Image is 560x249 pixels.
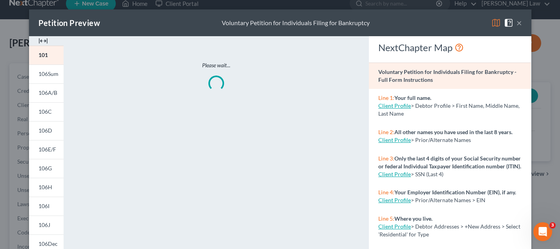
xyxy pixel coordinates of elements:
span: Line 4: [378,189,394,196]
div: NextChapter Map [378,41,522,54]
img: expand-e0f6d898513216a626fdd78e52531dac95497ffd26381d4c15ee2fc46db09dca.svg [38,36,48,46]
img: help-close-5ba153eb36485ed6c1ea00a893f15db1cb9b99d6cae46e1a8edb6c62d00a1a76.svg [504,18,513,28]
div: Voluntary Petition for Individuals Filing for Bankruptcy [222,18,370,28]
p: Please wait... [97,61,336,69]
button: × [516,18,522,28]
a: 106A/B [29,83,64,102]
span: > SSN (Last 4) [411,171,443,177]
span: 106G [38,165,52,172]
strong: Your full name. [394,94,431,101]
span: 106Sum [38,70,58,77]
div: Petition Preview [38,17,100,28]
span: 101 [38,52,48,58]
span: Line 5: [378,215,394,222]
a: Client Profile [378,171,411,177]
span: 3 [549,222,556,229]
a: 106D [29,121,64,140]
span: 106D [38,127,52,134]
a: 106C [29,102,64,121]
a: 106Sum [29,65,64,83]
span: 106J [38,221,50,228]
a: Client Profile [378,223,411,230]
span: Line 2: [378,129,394,135]
span: 106I [38,203,49,209]
span: > Debtor Profile > First Name, Middle Name, Last Name [378,102,520,117]
strong: Your Employer Identification Number (EIN), if any. [394,189,516,196]
a: Client Profile [378,136,411,143]
a: Client Profile [378,197,411,203]
strong: All other names you have used in the last 8 years. [394,129,513,135]
a: 106I [29,197,64,216]
a: 101 [29,46,64,65]
span: 106H [38,184,52,190]
img: map-eea8200ae884c6f1103ae1953ef3d486a96c86aabb227e865a55264e3737af1f.svg [491,18,501,28]
span: > Debtor Addresses > +New Address > Select 'Residential' for Type [378,223,520,238]
span: 106C [38,108,52,115]
a: 106H [29,178,64,197]
iframe: Intercom live chat [533,222,552,241]
strong: Only the last 4 digits of your Social Security number or federal Individual Taxpayer Identificati... [378,155,521,170]
span: Line 3: [378,155,394,162]
strong: Where you live. [394,215,432,222]
strong: Voluntary Petition for Individuals Filing for Bankruptcy - Full Form Instructions [378,68,516,83]
span: Line 1: [378,94,394,101]
a: 106G [29,159,64,178]
a: 106J [29,216,64,234]
span: 106Dec [38,240,58,247]
span: > Prior/Alternate Names [411,136,471,143]
a: Client Profile [378,102,411,109]
span: > Prior/Alternate Names > EIN [411,197,485,203]
span: 106E/F [38,146,56,153]
span: 106A/B [38,89,57,96]
a: 106E/F [29,140,64,159]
